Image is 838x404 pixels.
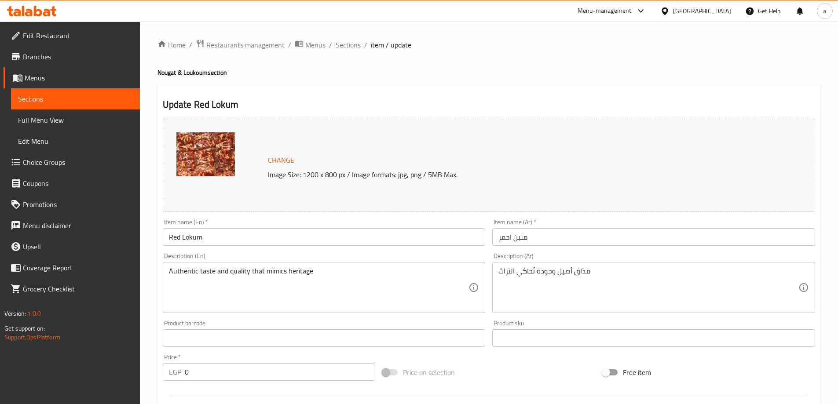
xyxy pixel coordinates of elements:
[23,262,133,273] span: Coverage Report
[23,220,133,231] span: Menu disclaimer
[578,6,632,16] div: Menu-management
[157,40,186,50] a: Home
[823,6,826,16] span: a
[11,109,140,131] a: Full Menu View
[157,39,820,51] nav: breadcrumb
[163,228,486,246] input: Enter name En
[4,25,140,46] a: Edit Restaurant
[27,308,41,319] span: 1.0.0
[23,241,133,252] span: Upsell
[288,40,291,50] li: /
[206,40,285,50] span: Restaurants management
[336,40,361,50] a: Sections
[11,88,140,109] a: Sections
[169,267,469,309] textarea: Authentic taste and quality that mimics heritage
[371,40,411,50] span: item / update
[23,30,133,41] span: Edit Restaurant
[4,46,140,67] a: Branches
[196,39,285,51] a: Restaurants management
[25,73,133,83] span: Menus
[403,367,455,378] span: Price on selection
[176,132,235,176] img: mmw_638860405856465072
[157,68,820,77] h4: Nougat & Loukoum section
[4,67,140,88] a: Menus
[185,363,376,381] input: Please enter price
[163,329,486,347] input: Please enter product barcode
[4,215,140,236] a: Menu disclaimer
[11,131,140,152] a: Edit Menu
[264,169,733,180] p: Image Size: 1200 x 800 px / Image formats: jpg, png / 5MB Max.
[329,40,332,50] li: /
[169,367,181,377] p: EGP
[23,199,133,210] span: Promotions
[264,151,298,169] button: Change
[4,257,140,278] a: Coverage Report
[4,308,26,319] span: Version:
[23,157,133,167] span: Choice Groups
[23,284,133,294] span: Grocery Checklist
[268,154,294,167] span: Change
[23,51,133,62] span: Branches
[498,267,798,309] textarea: مذاق أصيل وجودة تُحاكي التراث
[4,152,140,173] a: Choice Groups
[163,98,815,111] h2: Update Red Lokum
[492,329,815,347] input: Please enter product sku
[364,40,367,50] li: /
[623,367,651,378] span: Free item
[4,236,140,257] a: Upsell
[189,40,192,50] li: /
[4,323,45,334] span: Get support on:
[18,94,133,104] span: Sections
[4,331,60,343] a: Support.OpsPlatform
[673,6,731,16] div: [GEOGRAPHIC_DATA]
[295,39,326,51] a: Menus
[305,40,326,50] span: Menus
[4,173,140,194] a: Coupons
[492,228,815,246] input: Enter name Ar
[4,278,140,299] a: Grocery Checklist
[18,136,133,146] span: Edit Menu
[18,115,133,125] span: Full Menu View
[23,178,133,189] span: Coupons
[4,194,140,215] a: Promotions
